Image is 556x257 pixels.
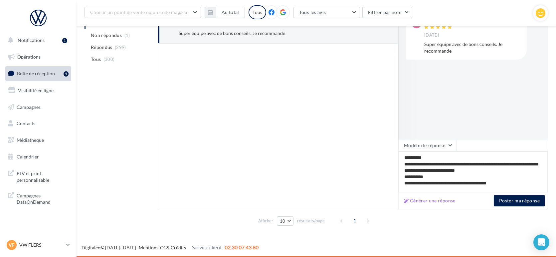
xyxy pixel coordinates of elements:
div: 1 [62,38,67,43]
a: Calendrier [4,150,73,164]
div: Open Intercom Messenger [533,234,549,250]
button: Poster ma réponse [494,195,545,206]
button: Filtrer par note [362,7,413,18]
span: © [DATE]-[DATE] - - - [82,245,259,250]
span: Visibilité en ligne [18,88,54,93]
button: Modèle de réponse [398,140,456,151]
span: VF [9,242,15,248]
span: Boîte de réception [17,71,55,76]
button: Tous les avis [293,7,360,18]
span: Opérations [17,54,41,60]
a: Crédits [171,245,186,250]
div: Super équipe avec de bons conseils. Je recommande [424,41,521,54]
a: Contacts [4,117,73,130]
a: Opérations [4,50,73,64]
div: Super équipe avec de bons conseils. Je recommande [179,30,349,37]
span: (300) [103,57,115,62]
a: Mentions [139,245,158,250]
span: Tous [91,56,101,63]
button: Générer une réponse [401,197,458,205]
span: 10 [280,218,285,224]
button: Au total [216,7,245,18]
button: Notifications 1 [4,33,70,47]
span: (1) [124,33,130,38]
span: Campagnes DataOnDemand [17,191,69,205]
a: Médiathèque [4,133,73,147]
span: 02 30 07 43 80 [225,244,259,250]
div: 1 [64,71,69,77]
a: Digitaleo [82,245,100,250]
span: Campagnes [17,104,41,110]
span: Notifications [18,37,45,43]
a: PLV et print personnalisable [4,166,73,186]
span: Médiathèque [17,137,44,143]
span: Répondus [91,44,112,51]
button: Au total [205,7,245,18]
a: Visibilité en ligne [4,84,73,98]
span: résultats/page [297,218,325,224]
a: Campagnes DataOnDemand [4,188,73,208]
span: 1 [349,215,360,226]
p: VW FLERS [19,242,64,248]
span: Service client [192,244,222,250]
span: Tous les avis [299,9,326,15]
span: Choisir un point de vente ou un code magasin [90,9,189,15]
button: Choisir un point de vente ou un code magasin [85,7,201,18]
button: 10 [277,216,294,226]
span: (299) [115,45,126,50]
div: Tous [249,5,266,19]
a: VF VW FLERS [5,239,71,251]
span: Afficher [258,218,273,224]
a: CGS [160,245,169,250]
span: [DATE] [424,32,439,38]
span: PLV et print personnalisable [17,169,69,183]
span: Calendrier [17,154,39,159]
span: Non répondus [91,32,122,39]
a: Boîte de réception1 [4,66,73,81]
span: Contacts [17,121,35,126]
a: Campagnes [4,100,73,114]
